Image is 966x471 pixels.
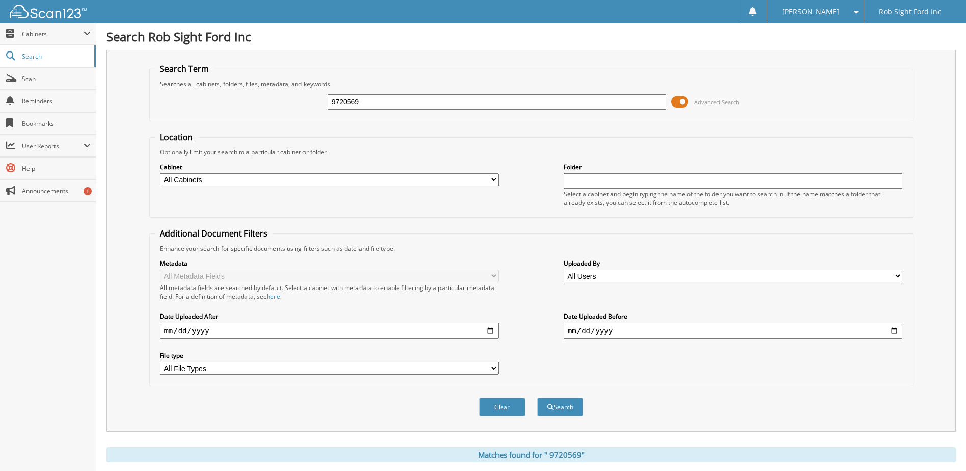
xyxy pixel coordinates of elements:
[155,148,907,156] div: Optionally limit your search to a particular cabinet or folder
[160,323,499,339] input: start
[267,292,280,301] a: here
[879,9,941,15] span: Rob Sight Ford Inc
[106,28,956,45] h1: Search Rob Sight Ford Inc
[564,259,902,268] label: Uploaded By
[155,228,272,239] legend: Additional Document Filters
[564,190,902,207] div: Select a cabinet and begin typing the name of the folder you want to search in. If the name match...
[22,97,91,106] span: Reminders
[22,164,91,173] span: Help
[160,312,499,321] label: Date Uploaded After
[22,142,84,150] span: User Reports
[84,187,92,195] div: 1
[564,312,902,321] label: Date Uploaded Before
[22,187,91,195] span: Announcements
[22,74,91,83] span: Scan
[155,63,214,74] legend: Search Term
[564,163,902,171] label: Folder
[22,30,84,38] span: Cabinets
[22,52,89,61] span: Search
[155,244,907,253] div: Enhance your search for specific documents using filters such as date and file type.
[160,259,499,268] label: Metadata
[160,351,499,360] label: File type
[10,5,87,18] img: scan123-logo-white.svg
[155,132,198,143] legend: Location
[22,119,91,128] span: Bookmarks
[782,9,839,15] span: [PERSON_NAME]
[106,447,956,462] div: Matches found for " 9720569"
[694,98,739,106] span: Advanced Search
[479,398,525,416] button: Clear
[564,323,902,339] input: end
[537,398,583,416] button: Search
[155,80,907,88] div: Searches all cabinets, folders, files, metadata, and keywords
[160,283,499,301] div: All metadata fields are searched by default. Select a cabinet with metadata to enable filtering b...
[160,163,499,171] label: Cabinet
